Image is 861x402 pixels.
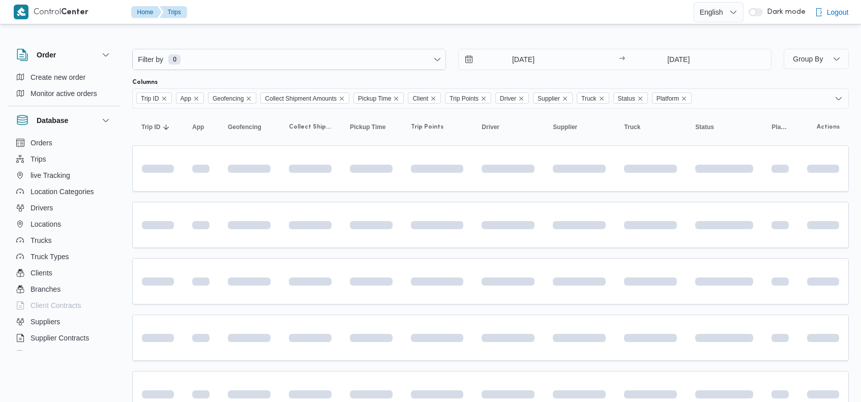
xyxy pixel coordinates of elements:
[827,6,849,18] span: Logout
[459,49,574,70] input: Press the down key to open a popover containing a calendar.
[14,5,28,19] img: X8yXhbKr1z7QwAAAABJRU5ErkJggg==
[37,114,68,127] h3: Database
[31,251,69,263] span: Truck Types
[481,96,487,102] button: Remove Trip Points from selection in this group
[835,95,843,103] button: Open list of options
[393,96,399,102] button: Remove Pickup Time from selection in this group
[771,123,789,131] span: Platform
[31,348,56,360] span: Devices
[213,93,244,104] span: Geofencing
[8,135,120,355] div: Database
[265,93,337,104] span: Collect Shipment Amounts
[188,119,214,135] button: App
[181,93,191,104] span: App
[12,200,116,216] button: Drivers
[31,169,70,181] span: live Tracking
[353,92,404,104] span: Pickup Time
[12,314,116,330] button: Suppliers
[482,123,499,131] span: Driver
[160,6,187,18] button: Trips
[31,316,60,328] span: Suppliers
[12,69,116,85] button: Create new order
[37,49,56,61] h3: Order
[31,332,89,344] span: Supplier Contracts
[695,123,714,131] span: Status
[411,123,443,131] span: Trip Points
[31,71,85,83] span: Create new order
[495,92,529,104] span: Driver
[31,234,51,246] span: Trucks
[246,96,252,102] button: Remove Geofencing from selection in this group
[618,93,635,104] span: Status
[31,153,46,165] span: Trips
[12,281,116,297] button: Branches
[31,283,61,295] span: Branches
[817,123,840,131] span: Actions
[652,92,692,104] span: Platform
[681,96,687,102] button: Remove Platform from selection in this group
[16,49,112,61] button: Order
[12,232,116,249] button: Trucks
[131,6,162,18] button: Home
[562,96,568,102] button: Remove Supplier from selection in this group
[619,56,625,63] div: →
[12,151,116,167] button: Trips
[137,53,164,66] span: Filter by
[31,185,94,198] span: Location Categories
[691,119,757,135] button: Status
[12,183,116,200] button: Location Categories
[637,96,643,102] button: Remove Status from selection in this group
[12,216,116,232] button: Locations
[12,135,116,151] button: Orders
[518,96,524,102] button: Remove Driver from selection in this group
[12,249,116,265] button: Truck Types
[16,114,112,127] button: Database
[192,123,204,131] span: App
[358,93,391,104] span: Pickup Time
[132,78,158,86] label: Columns
[430,96,436,102] button: Remove Client from selection in this group
[784,49,849,69] button: Group By
[31,218,61,230] span: Locations
[8,69,120,106] div: Order
[208,92,256,104] span: Geofencing
[763,8,806,16] span: Dark mode
[549,119,610,135] button: Supplier
[581,93,597,104] span: Truck
[31,299,81,312] span: Client Contracts
[161,96,167,102] button: Remove Trip ID from selection in this group
[31,202,53,214] span: Drivers
[599,96,605,102] button: Remove Truck from selection in this group
[767,119,793,135] button: Platform
[445,92,491,104] span: Trip Points
[793,55,823,63] span: Group By
[412,93,428,104] span: Client
[657,93,679,104] span: Platform
[193,96,199,102] button: Remove App from selection in this group
[500,93,516,104] span: Driver
[133,49,446,70] button: Filter by0 available filters
[141,123,160,131] span: Trip ID; Sorted in descending order
[450,93,479,104] span: Trip Points
[628,49,729,70] input: Press the down key to open a popover containing a calendar.
[350,123,385,131] span: Pickup Time
[31,137,52,149] span: Orders
[141,93,159,104] span: Trip ID
[12,167,116,183] button: live Tracking
[12,330,116,346] button: Supplier Contracts
[613,92,648,104] span: Status
[168,54,181,65] span: 0 available filters
[346,119,397,135] button: Pickup Time
[31,267,52,279] span: Clients
[224,119,275,135] button: Geofencing
[538,93,560,104] span: Supplier
[137,119,178,135] button: Trip IDSorted in descending order
[533,92,573,104] span: Supplier
[811,2,853,22] button: Logout
[289,123,332,131] span: Collect Shipment Amounts
[478,119,539,135] button: Driver
[339,96,345,102] button: Remove Collect Shipment Amounts from selection in this group
[12,85,116,102] button: Monitor active orders
[31,87,97,100] span: Monitor active orders
[12,297,116,314] button: Client Contracts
